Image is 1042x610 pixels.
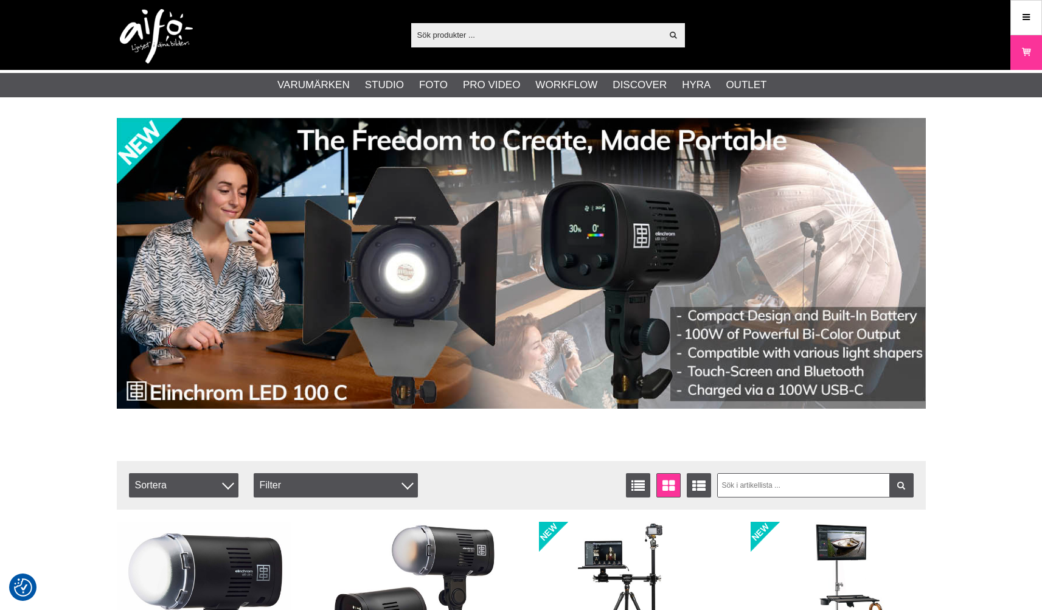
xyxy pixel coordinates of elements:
[277,77,350,93] a: Varumärken
[411,26,662,44] input: Sök produkter ...
[682,77,710,93] a: Hyra
[613,77,667,93] a: Discover
[687,473,711,497] a: Utökad listvisning
[254,473,418,497] div: Filter
[14,577,32,598] button: Samtyckesinställningar
[626,473,650,497] a: Listvisning
[535,77,597,93] a: Workflow
[889,473,914,497] a: Filtrera
[656,473,681,497] a: Fönstervisning
[129,473,238,497] span: Sortera
[726,77,766,93] a: Outlet
[117,118,926,409] img: Annons:002 banner-elin-led100c11390x.jpg
[419,77,448,93] a: Foto
[365,77,404,93] a: Studio
[463,77,520,93] a: Pro Video
[120,9,193,64] img: logo.png
[14,578,32,597] img: Revisit consent button
[717,473,914,497] input: Sök i artikellista ...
